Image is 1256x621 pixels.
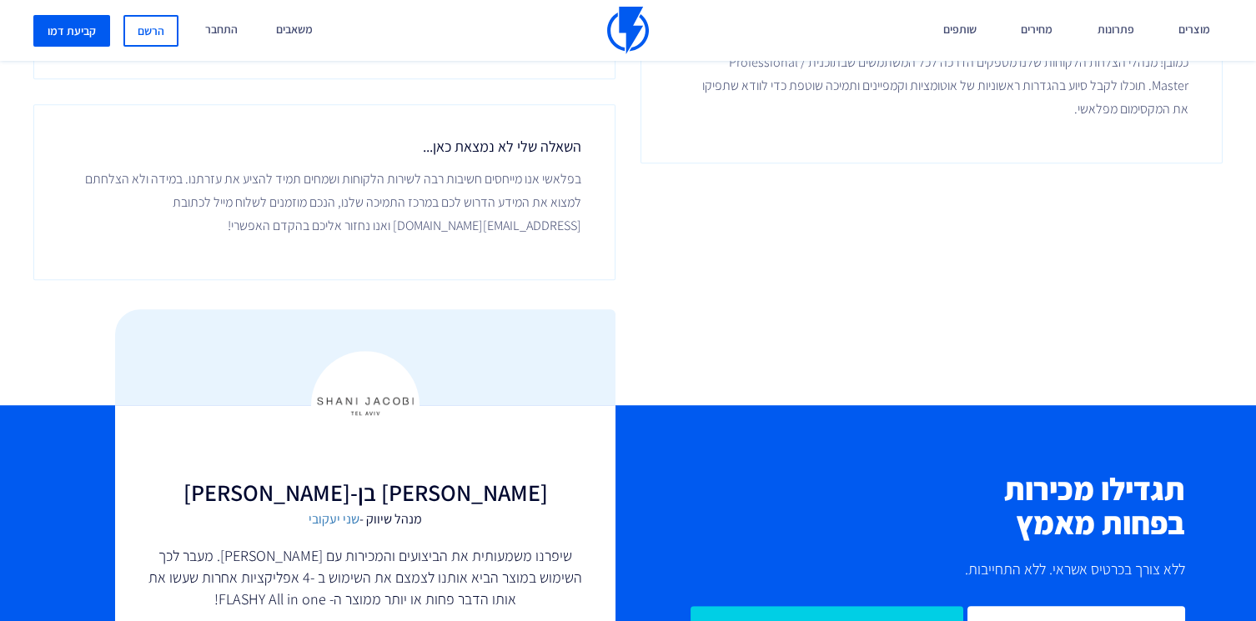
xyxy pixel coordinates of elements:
[148,545,582,609] p: שיפרנו משמעותית את הביצועים והמכירות עם [PERSON_NAME]. מעבר לכך השימוש במוצר הביא אותנו לצמצם את ...
[123,15,178,47] a: הרשם
[309,510,359,528] a: שני יעקובי
[641,472,1185,541] h2: תגדילו מכירות בפחות מאמץ
[641,558,1185,581] p: ללא צורך בכרטיס אשראי. ללא התחייבות.
[148,510,582,529] span: מנהל שיווק -
[311,351,420,459] img: Feedback
[33,15,110,47] a: קביעת דמו
[81,168,581,238] p: בפלאשי אנו מייחסים חשיבות רבה לשירות הלקוחות ושמחים תמיד להציע את עזרתנו. במידה ולא הצלחתם למצוא ...
[688,51,1188,121] p: כמובן! מנהלי הצלחת הלקוחות שלנו מספקים הדרכה לכל המשתמשים שבתוכנית Professional / Master. תוכלו ל...
[68,138,581,155] h2: השאלה שלי לא נמצאת כאן...
[148,480,582,506] h3: [PERSON_NAME] בן-[PERSON_NAME]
